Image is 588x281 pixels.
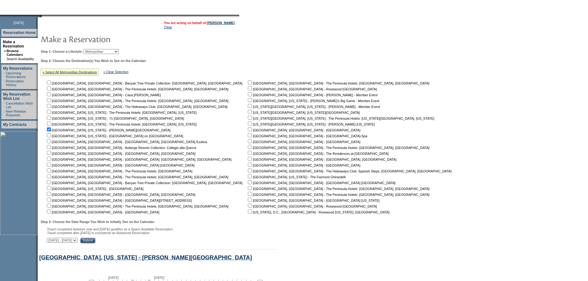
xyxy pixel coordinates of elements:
[247,128,360,132] nobr: [GEOGRAPHIC_DATA], [GEOGRAPHIC_DATA] - [GEOGRAPHIC_DATA]
[6,79,24,87] a: Reservation History
[39,254,252,261] a: [GEOGRAPHIC_DATA], [US_STATE] - [PERSON_NAME][GEOGRAPHIC_DATA]
[46,146,196,150] nobr: [GEOGRAPHIC_DATA], [GEOGRAPHIC_DATA] - Auberge Resorts Collection: Collegio alla Querce
[247,193,429,196] nobr: [GEOGRAPHIC_DATA], [GEOGRAPHIC_DATA] - The Peninsula Hotels: [GEOGRAPHIC_DATA], [GEOGRAPHIC_DATA]
[247,140,360,144] nobr: [GEOGRAPHIC_DATA], [GEOGRAPHIC_DATA] - [GEOGRAPHIC_DATA]
[46,169,192,173] nobr: [GEOGRAPHIC_DATA], [GEOGRAPHIC_DATA] - The Peninsula Hotels: [GEOGRAPHIC_DATA]
[41,220,155,224] b: Step 3: Choose the Date Range You Wish to Initially See on the Calendar:
[46,181,242,185] nobr: [GEOGRAPHIC_DATA], [GEOGRAPHIC_DATA] - Banyan Tree Private Collection: [GEOGRAPHIC_DATA], [GEOGRA...
[154,276,165,279] span: [DATE]
[46,158,231,161] nobr: [GEOGRAPHIC_DATA], [GEOGRAPHIC_DATA] - [GEOGRAPHIC_DATA]: [GEOGRAPHIC_DATA], [GEOGRAPHIC_DATA]
[47,227,174,231] span: Travel completed between now and [DATE] qualifies as a Space Available Reservation.
[46,187,144,191] nobr: [GEOGRAPHIC_DATA], [US_STATE] - [GEOGRAPHIC_DATA]
[47,231,150,235] nobr: Travel completed after [DATE] is considered an Advanced Reservation.
[41,59,147,63] b: Step 2: Choose the Destination(s) You Wish to See on the Calendar:
[3,122,27,127] a: My Contracts
[46,128,170,132] nobr: [GEOGRAPHIC_DATA], [US_STATE] - [PERSON_NAME][GEOGRAPHIC_DATA]
[247,152,389,155] nobr: [GEOGRAPHIC_DATA], [GEOGRAPHIC_DATA] - The Residences at [GEOGRAPHIC_DATA]
[247,169,452,173] nobr: [GEOGRAPHIC_DATA], [GEOGRAPHIC_DATA] - The Hideaways Club: Spanish Steps, [GEOGRAPHIC_DATA], [GEO...
[247,105,380,109] nobr: [US_STATE][GEOGRAPHIC_DATA], [US_STATE] - [PERSON_NAME] - Member Event
[80,238,95,243] input: Submit
[247,87,377,91] nobr: [GEOGRAPHIC_DATA], [GEOGRAPHIC_DATA] - Rosewood [GEOGRAPHIC_DATA]
[46,134,183,138] nobr: [GEOGRAPHIC_DATA], [US_STATE] - [GEOGRAPHIC_DATA] on [GEOGRAPHIC_DATA]
[164,25,172,29] a: Clear
[46,193,195,196] nobr: [GEOGRAPHIC_DATA], [GEOGRAPHIC_DATA] - [GEOGRAPHIC_DATA], [GEOGRAPHIC_DATA]
[247,111,360,114] nobr: [US_STATE][GEOGRAPHIC_DATA], [US_STATE][GEOGRAPHIC_DATA]
[46,175,228,179] nobr: [GEOGRAPHIC_DATA], [GEOGRAPHIC_DATA] - The Peninsula Hotels: [GEOGRAPHIC_DATA], [GEOGRAPHIC_DATA]
[3,66,32,71] a: My Reservations
[14,21,24,25] span: [DATE]
[4,79,5,87] td: ·
[247,122,375,126] nobr: [US_STATE][GEOGRAPHIC_DATA], [US_STATE] - [PERSON_NAME] [US_STATE]
[103,70,128,74] a: » Clear Selection
[247,158,396,161] nobr: [GEOGRAPHIC_DATA], [GEOGRAPHIC_DATA] - [GEOGRAPHIC_DATA], [GEOGRAPHIC_DATA]
[247,199,380,202] nobr: [GEOGRAPHIC_DATA], [GEOGRAPHIC_DATA] - [GEOGRAPHIC_DATA] [US_STATE]
[41,33,164,45] img: pgTtlMakeReservation.gif
[247,175,345,179] nobr: [GEOGRAPHIC_DATA], [US_STATE] - The Fairmont Ghirardelli
[247,146,429,150] nobr: [GEOGRAPHIC_DATA], [GEOGRAPHIC_DATA] - The Peninsula Hotels: [GEOGRAPHIC_DATA], [GEOGRAPHIC_DATA]
[247,181,395,185] nobr: [GEOGRAPHIC_DATA], [GEOGRAPHIC_DATA] - [GEOGRAPHIC_DATA] [GEOGRAPHIC_DATA]
[247,117,434,120] nobr: [US_STATE][GEOGRAPHIC_DATA], [US_STATE] - The Peninsula Hotels: [US_STATE][GEOGRAPHIC_DATA], [US_...
[4,57,6,61] td: ·
[247,187,429,191] nobr: [GEOGRAPHIC_DATA], [GEOGRAPHIC_DATA] - The Peninsula Hotels: [GEOGRAPHIC_DATA], [GEOGRAPHIC_DATA]
[46,81,242,85] nobr: [GEOGRAPHIC_DATA], [GEOGRAPHIC_DATA] - Banyan Tree Private Collection: [GEOGRAPHIC_DATA], [GEOGRA...
[164,21,235,25] span: You are acting on behalf of:
[46,87,228,91] nobr: [GEOGRAPHIC_DATA], [GEOGRAPHIC_DATA] - The Peninsula Hotels: [GEOGRAPHIC_DATA], [GEOGRAPHIC_DATA]
[247,99,379,103] nobr: [GEOGRAPHIC_DATA], [US_STATE] - [PERSON_NAME]'s Big Game - Member Event
[247,205,377,208] nobr: [GEOGRAPHIC_DATA], [GEOGRAPHIC_DATA] - Rosewood [GEOGRAPHIC_DATA]
[46,105,227,109] nobr: [GEOGRAPHIC_DATA], [GEOGRAPHIC_DATA] - The Hideaways Club: [GEOGRAPHIC_DATA], [GEOGRAPHIC_DATA]
[3,92,31,101] a: My Reservation Wish List
[40,15,42,17] img: promoShadowLeftCorner.gif
[6,110,26,117] a: New Release Requests
[46,152,195,155] nobr: [GEOGRAPHIC_DATA], [GEOGRAPHIC_DATA] - [GEOGRAPHIC_DATA], [GEOGRAPHIC_DATA]
[4,49,6,53] b: »
[6,49,23,56] a: Browse Calendars
[46,140,207,144] nobr: [GEOGRAPHIC_DATA], [GEOGRAPHIC_DATA] - [GEOGRAPHIC_DATA], [GEOGRAPHIC_DATA] Exotica
[4,101,5,109] td: ·
[46,99,228,103] nobr: [GEOGRAPHIC_DATA], [GEOGRAPHIC_DATA] - The Peninsula Hotels: [GEOGRAPHIC_DATA], [GEOGRAPHIC_DATA]
[4,110,5,117] td: ·
[3,31,35,35] a: Reservation Home
[207,21,235,25] a: [PERSON_NAME]
[247,210,390,214] nobr: [US_STATE], D.C., [GEOGRAPHIC_DATA] - Rosewood [US_STATE], [GEOGRAPHIC_DATA]
[247,134,367,138] nobr: [GEOGRAPHIC_DATA], [GEOGRAPHIC_DATA] - [GEOGRAPHIC_DATA]-Spa
[247,81,429,85] nobr: [GEOGRAPHIC_DATA], [GEOGRAPHIC_DATA] - The Peninsula Hotels: [GEOGRAPHIC_DATA], [GEOGRAPHIC_DATA]
[46,199,192,202] nobr: [GEOGRAPHIC_DATA], [GEOGRAPHIC_DATA] - [GEOGRAPHIC_DATA][STREET_ADDRESS]
[46,210,159,214] nobr: [GEOGRAPHIC_DATA], [GEOGRAPHIC_DATA] - [GEOGRAPHIC_DATA]
[46,93,161,97] nobr: [GEOGRAPHIC_DATA], [GEOGRAPHIC_DATA] - Casa [PERSON_NAME]
[46,205,228,208] nobr: [GEOGRAPHIC_DATA], [GEOGRAPHIC_DATA] - The Peninsula Hotels: [GEOGRAPHIC_DATA], [GEOGRAPHIC_DATA]
[41,50,83,53] b: Step 1: Choose a Lifestyle:
[6,71,26,79] a: Upcoming Reservations
[46,111,197,114] nobr: [GEOGRAPHIC_DATA], [US_STATE] - The Peninsula Hotels: [GEOGRAPHIC_DATA], [US_STATE]
[46,163,194,167] nobr: [GEOGRAPHIC_DATA], [GEOGRAPHIC_DATA] - [GEOGRAPHIC_DATA] [GEOGRAPHIC_DATA]
[46,122,197,126] nobr: [GEOGRAPHIC_DATA], [US_STATE] - The Peninsula Hotels: [GEOGRAPHIC_DATA], [US_STATE]
[6,57,34,61] a: Search Availability
[247,163,360,167] nobr: [GEOGRAPHIC_DATA], [GEOGRAPHIC_DATA] - [GEOGRAPHIC_DATA]
[3,40,24,48] a: Make a Reservation
[46,117,184,120] nobr: [GEOGRAPHIC_DATA], [US_STATE] - 71 [GEOGRAPHIC_DATA], [GEOGRAPHIC_DATA]
[6,101,33,109] a: Cancellation Wish List
[4,71,5,79] td: ·
[108,276,119,279] span: [DATE]
[43,70,97,74] a: » Select All Metropolitan Destinations
[247,93,377,97] nobr: [GEOGRAPHIC_DATA], [GEOGRAPHIC_DATA] - [PERSON_NAME] - Member Event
